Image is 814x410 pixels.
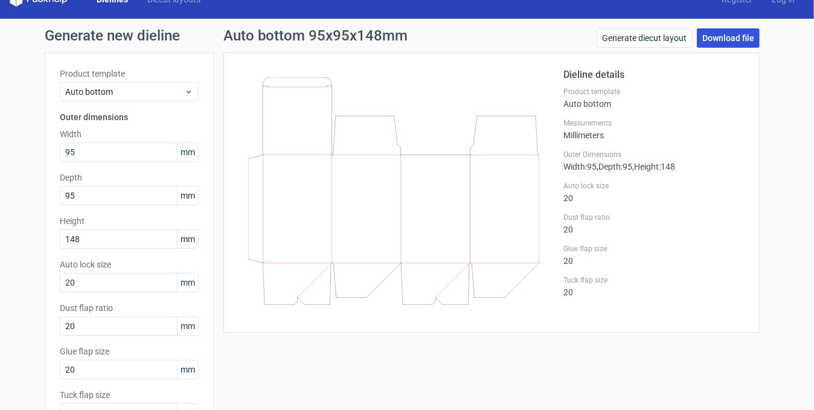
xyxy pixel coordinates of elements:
[563,150,745,159] label: Outer Dimensions
[563,118,745,128] label: Measurements
[563,213,745,234] div: 20
[60,128,199,140] label: Width
[177,360,198,379] span: mm
[563,275,745,285] label: Tuck flap size
[65,86,184,98] span: Auto bottom
[60,258,199,271] label: Auto lock size
[597,28,692,48] a: Generate diecut layout
[563,181,745,203] div: 20
[177,230,198,248] span: mm
[177,143,198,161] span: mm
[563,275,745,297] div: 20
[563,244,745,266] div: 20
[563,162,597,171] span: Width : 95
[223,28,408,43] h1: Auto bottom 95x95x148mm
[60,302,199,314] label: Dust flap ratio
[60,345,199,357] label: Glue flap size
[563,244,745,254] label: Glue flap size
[563,87,745,97] label: Product template
[60,215,199,227] label: Height
[697,28,760,48] a: Download file
[597,162,632,171] span: , Depth : 95
[60,389,199,401] label: Tuck flap size
[563,87,745,109] div: Auto bottom
[177,274,198,292] span: mm
[45,28,769,43] h1: Generate new dieline
[632,162,675,171] span: , Height : 148
[60,171,199,184] label: Depth
[60,68,199,80] label: Product template
[177,187,198,205] span: mm
[563,118,745,140] div: Millimeters
[563,213,745,222] label: Dust flap ratio
[60,111,199,123] h3: Outer dimensions
[563,68,745,82] h2: Dieline details
[563,181,745,191] label: Auto lock size
[177,317,198,335] span: mm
